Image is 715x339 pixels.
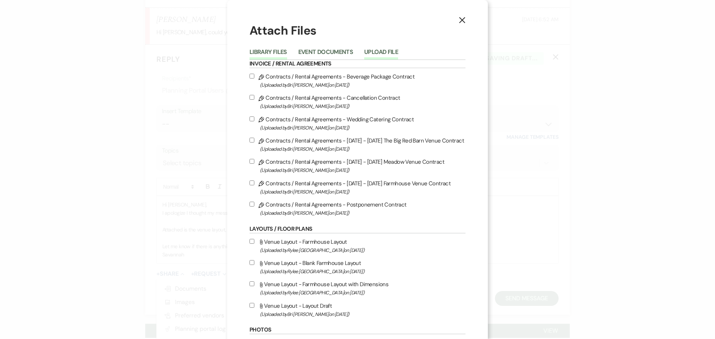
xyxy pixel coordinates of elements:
label: Contracts / Rental Agreements - [DATE] - [DATE] Farmhouse Venue Contract [250,179,465,196]
input: Venue Layout - Blank Farmhouse Layout(Uploaded byRylee [GEOGRAPHIC_DATA]on [DATE]) [250,260,254,265]
h1: Attach Files [250,22,465,39]
label: Contracts / Rental Agreements - Beverage Package Contract [250,72,465,89]
label: Contracts / Rental Agreements - [DATE] - [DATE] The Big Red Barn Venue Contract [250,136,465,153]
button: Event Documents [298,49,353,60]
input: Contracts / Rental Agreements - Cancellation Contract(Uploaded byBri [PERSON_NAME]on [DATE]) [250,95,254,100]
input: Contracts / Rental Agreements - [DATE] - [DATE] The Big Red Barn Venue Contract(Uploaded byBri [P... [250,138,254,143]
span: (Uploaded by Bri [PERSON_NAME] on [DATE] ) [260,102,465,111]
button: Library Files [250,49,287,60]
label: Contracts / Rental Agreements - Wedding Catering Contract [250,115,465,132]
input: Contracts / Rental Agreements - Postponement Contract(Uploaded byBri [PERSON_NAME]on [DATE]) [250,202,254,207]
input: Contracts / Rental Agreements - Wedding Catering Contract(Uploaded byBri [PERSON_NAME]on [DATE]) [250,116,254,121]
span: (Uploaded by Rylee [GEOGRAPHIC_DATA] on [DATE] ) [260,267,465,276]
span: (Uploaded by Bri [PERSON_NAME] on [DATE] ) [260,145,465,153]
input: Contracts / Rental Agreements - Beverage Package Contract(Uploaded byBri [PERSON_NAME]on [DATE]) [250,74,254,79]
span: (Uploaded by Bri [PERSON_NAME] on [DATE] ) [260,81,465,89]
span: (Uploaded by Bri [PERSON_NAME] on [DATE] ) [260,188,465,196]
h6: Photos [250,326,465,334]
label: Venue Layout - Farmhouse Layout with Dimensions [250,279,465,297]
input: Venue Layout - Farmhouse Layout with Dimensions(Uploaded byRylee [GEOGRAPHIC_DATA]on [DATE]) [250,281,254,286]
span: (Uploaded by Bri [PERSON_NAME] on [DATE] ) [260,124,465,132]
span: (Uploaded by Rylee [GEOGRAPHIC_DATA] on [DATE] ) [260,246,465,255]
h6: Invoice / Rental Agreements [250,60,465,68]
input: Venue Layout - Layout Draft(Uploaded byBri [PERSON_NAME]on [DATE]) [250,303,254,308]
input: Venue Layout - Farmhouse Layout(Uploaded byRylee [GEOGRAPHIC_DATA]on [DATE]) [250,239,254,244]
label: Venue Layout - Blank Farmhouse Layout [250,258,465,276]
button: Upload File [364,49,398,60]
span: (Uploaded by Bri [PERSON_NAME] on [DATE] ) [260,209,465,217]
label: Contracts / Rental Agreements - Cancellation Contract [250,93,465,111]
input: Contracts / Rental Agreements - [DATE] - [DATE] Meadow Venue Contract(Uploaded byBri [PERSON_NAME... [250,159,254,164]
h6: Layouts / Floor Plans [250,225,465,233]
label: Contracts / Rental Agreements - Postponement Contract [250,200,465,217]
label: Venue Layout - Farmhouse Layout [250,237,465,255]
input: Contracts / Rental Agreements - [DATE] - [DATE] Farmhouse Venue Contract(Uploaded byBri [PERSON_N... [250,180,254,185]
label: Contracts / Rental Agreements - [DATE] - [DATE] Meadow Venue Contract [250,157,465,175]
span: (Uploaded by Bri [PERSON_NAME] on [DATE] ) [260,310,465,319]
span: (Uploaded by Rylee [GEOGRAPHIC_DATA] on [DATE] ) [260,288,465,297]
label: Venue Layout - Layout Draft [250,301,465,319]
span: (Uploaded by Bri [PERSON_NAME] on [DATE] ) [260,166,465,175]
